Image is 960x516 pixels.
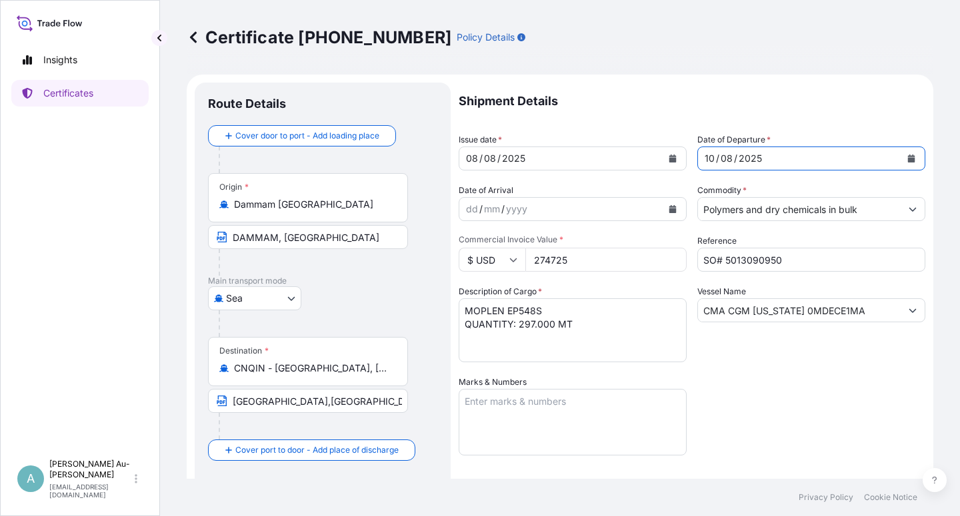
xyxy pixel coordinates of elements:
div: year, [501,150,527,166]
div: month, [719,150,734,166]
div: day, [465,201,479,217]
input: Text to appear on certificate [208,225,408,249]
input: Text to appear on certificate [208,389,408,413]
a: Insights [11,47,149,73]
p: Policy Details [457,31,515,44]
div: Origin [219,182,249,192]
div: year, [737,150,763,166]
span: Cover door to port - Add loading place [235,129,379,142]
div: month, [483,150,497,166]
div: year, [505,201,529,217]
input: Type to search vessel name or IMO [698,298,901,322]
p: Main transport mode [208,276,437,286]
span: Date of Departure [697,133,771,146]
div: / [497,150,501,166]
span: Sea [226,292,243,305]
div: Destination [219,346,269,356]
input: Origin [234,198,391,211]
p: Route Details [208,96,286,112]
a: Certificates [11,80,149,107]
div: month, [483,201,501,217]
label: Reference [697,234,737,248]
label: Description of Cargo [459,285,542,298]
button: Show suggestions [901,298,925,322]
div: / [734,150,737,166]
p: [EMAIL_ADDRESS][DOMAIN_NAME] [49,483,132,499]
p: Shipment Details [459,83,925,120]
textarea: MOPLEN EP548S QUANTITY: 297.000 MT [459,298,687,362]
input: Enter booking reference [697,248,925,272]
div: day, [465,150,479,166]
button: Cover port to door - Add place of discharge [208,439,415,461]
span: A [27,472,35,485]
button: Show suggestions [901,197,925,221]
input: Type to search commodity [698,197,901,221]
div: / [501,201,505,217]
button: Calendar [901,148,922,169]
div: day, [703,150,716,166]
a: Privacy Policy [799,492,853,503]
label: Marks & Numbers [459,376,527,389]
input: Enter amount [525,248,687,272]
a: Cookie Notice [864,492,917,503]
span: Issue date [459,133,502,146]
div: / [716,150,719,166]
button: Calendar [662,198,683,220]
label: Commodity [697,184,747,197]
button: Cover door to port - Add loading place [208,125,396,146]
div: / [479,201,483,217]
span: Commercial Invoice Value [459,234,687,245]
span: Date of Arrival [459,184,513,197]
input: Destination [234,362,391,375]
p: Certificate [PHONE_NUMBER] [187,27,451,48]
span: Cover port to door - Add place of discharge [235,443,399,457]
p: Insights [43,53,77,67]
p: Certificates [43,87,93,100]
button: Select transport [208,286,301,310]
p: [PERSON_NAME] Au-[PERSON_NAME] [49,459,132,480]
button: Calendar [662,148,683,169]
label: Vessel Name [697,285,746,298]
div: / [479,150,483,166]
